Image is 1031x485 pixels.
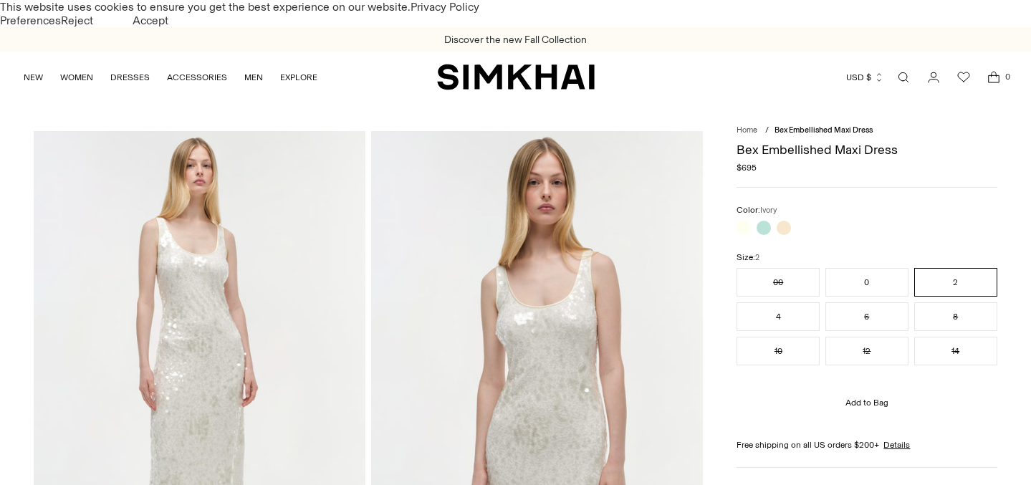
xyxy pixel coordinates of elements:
[110,62,150,93] a: DRESSES
[737,125,757,135] a: Home
[61,14,93,27] button: Reject
[949,63,978,92] a: Wishlist
[737,385,997,420] button: Add to Bag
[280,62,317,93] a: EXPLORE
[737,143,997,156] h1: Bex Embellished Maxi Dress
[914,268,997,297] button: 2
[765,125,769,135] div: /
[1001,70,1014,83] span: 0
[737,252,759,262] label: Size:
[24,62,43,93] a: NEW
[755,253,759,262] span: 2
[444,34,587,46] a: Discover the new Fall Collection
[825,337,908,365] button: 12
[167,62,227,93] a: ACCESSORIES
[846,62,884,93] button: USD $
[889,63,918,92] a: Open search modal
[437,63,595,91] a: SIMKHAI
[825,302,908,331] button: 6
[737,163,757,173] span: $695
[737,440,997,450] div: Free shipping on all US orders $200+
[845,398,888,408] span: Add to Bag
[737,302,820,331] button: 4
[979,63,1008,92] a: Open cart modal
[737,337,820,365] button: 10
[93,14,208,27] button: Accept
[775,125,873,135] span: Bex Embellished Maxi Dress
[914,337,997,365] button: 14
[737,125,997,135] nav: breadcrumbs
[244,62,263,93] a: MEN
[737,268,820,297] button: 00
[760,206,777,215] span: Ivory
[60,62,93,93] a: WOMEN
[914,302,997,331] button: 8
[737,205,777,215] label: Color:
[883,440,910,450] a: Details
[919,63,948,92] a: Go to the account page
[825,268,908,297] button: 0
